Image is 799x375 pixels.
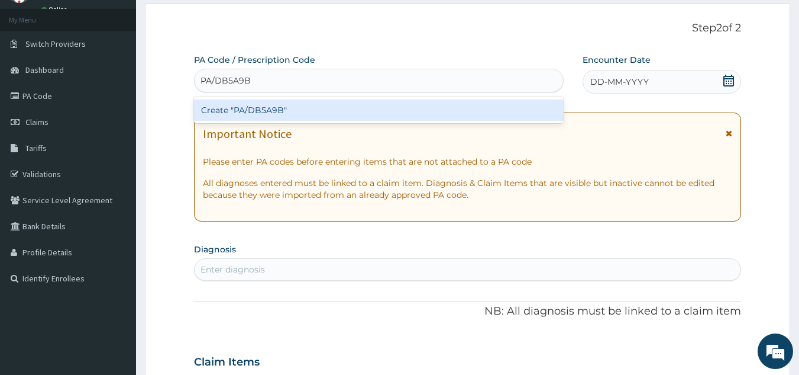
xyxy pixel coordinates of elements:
[583,54,651,66] label: Encounter Date
[25,117,48,127] span: Claims
[25,143,47,153] span: Tariffs
[194,356,260,369] h3: Claim Items
[62,66,199,82] div: Chat with us now
[194,243,236,255] label: Diagnosis
[41,5,70,14] a: Online
[194,22,742,35] p: Step 2 of 2
[194,100,564,121] div: Create "PA/DB5A9B"
[194,304,742,319] p: NB: All diagnosis must be linked to a claim item
[590,76,649,88] span: DD-MM-YYYY
[25,65,64,75] span: Dashboard
[203,156,733,168] p: Please enter PA codes before entering items that are not attached to a PA code
[69,112,163,232] span: We're online!
[194,54,315,66] label: PA Code / Prescription Code
[6,249,225,291] textarea: Type your message and hit 'Enter'
[194,6,222,34] div: Minimize live chat window
[22,59,48,89] img: d_794563401_company_1708531726252_794563401
[203,177,733,201] p: All diagnoses entered must be linked to a claim item. Diagnosis & Claim Items that are visible bu...
[200,264,265,275] div: Enter diagnosis
[203,127,292,140] h1: Important Notice
[25,39,86,49] span: Switch Providers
